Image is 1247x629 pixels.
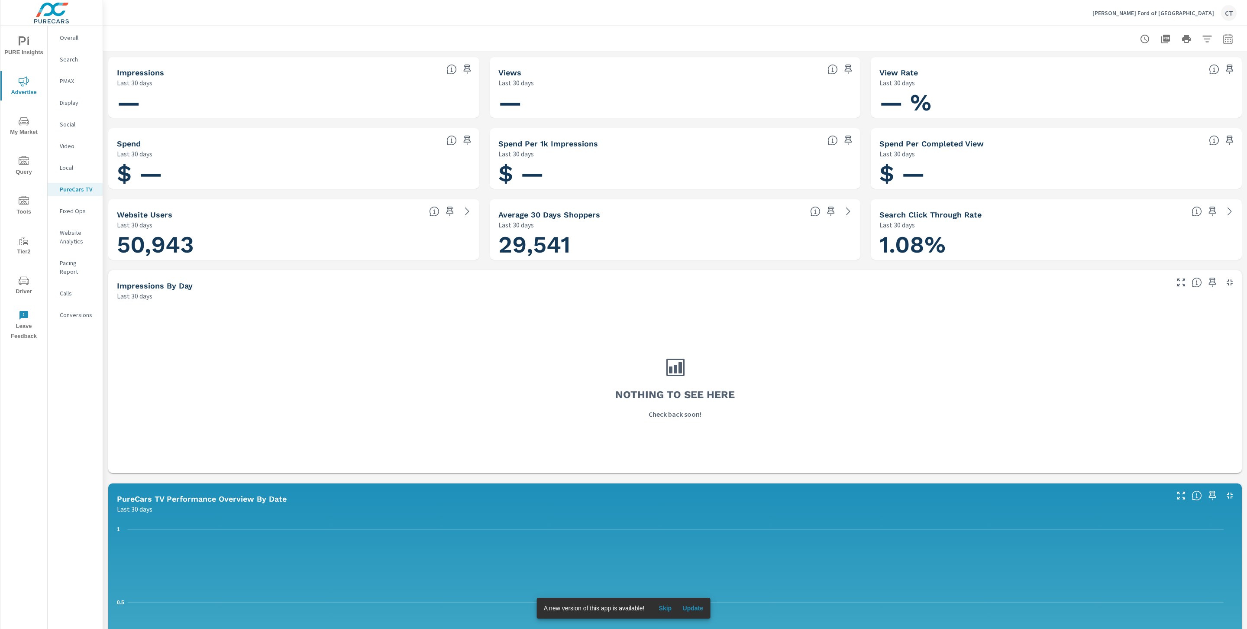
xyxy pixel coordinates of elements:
div: PureCars TV [48,183,103,196]
h1: 1.08% [879,230,1233,259]
span: Leave Feedback [3,310,45,341]
p: Last 30 days [498,149,534,159]
h5: Search Click Through Rate [879,210,982,219]
p: Last 30 days [498,78,534,88]
div: Search [48,53,103,66]
div: Overall [48,31,103,44]
span: Unique website visitors over the selected time period. [Source: Website Analytics] [429,206,439,217]
p: Check back soon! [649,409,701,419]
p: Social [60,120,96,129]
span: Understand PureCars TV performance data over time and see how metrics compare to each other over ... [1192,490,1202,501]
h3: Nothing to see here [615,387,735,402]
p: PMAX [60,77,96,85]
button: Update [679,601,707,615]
h1: $ — [117,159,471,188]
div: PMAX [48,75,103,88]
span: Tools [3,196,45,217]
a: See more details in report [841,204,855,218]
button: Skip [651,601,679,615]
span: Cost of your connected TV ad campaigns. [Source: This data is provided by the video advertising p... [446,135,457,146]
span: Save this to your personalized report [824,204,838,218]
h5: PureCars TV Performance Overview By Date [117,494,287,503]
span: Tier2 [3,236,45,257]
p: Website Analytics [60,228,96,246]
div: Pacing Report [48,256,103,278]
p: Search [60,55,96,64]
span: Driver [3,276,45,297]
p: Last 30 days [117,291,152,301]
h1: 50,943 [117,230,471,259]
p: Conversions [60,311,96,319]
h1: 29,541 [498,230,852,259]
h5: Spend Per 1k Impressions [498,139,598,148]
p: Calls [60,289,96,298]
h5: Impressions by Day [117,281,193,290]
span: Update [682,604,703,612]
span: The number of impressions, broken down by the day of the week they occurred. [1192,277,1202,288]
div: nav menu [0,26,47,345]
span: Save this to your personalized report [1205,204,1219,218]
p: Last 30 days [498,220,534,230]
button: Select Date Range [1219,30,1237,48]
span: Save this to your personalized report [841,133,855,147]
div: Local [48,161,103,174]
span: Save this to your personalized report [460,62,474,76]
span: Query [3,156,45,177]
div: Fixed Ops [48,204,103,217]
div: Calls [48,287,103,300]
button: Minimize Widget [1223,489,1237,503]
div: CT [1221,5,1237,21]
span: Save this to your personalized report [1205,276,1219,289]
a: See more details in report [1223,204,1237,218]
span: Percentage of users who viewed your campaigns who clicked through to your website. For example, i... [1192,206,1202,217]
h1: — [498,88,852,117]
h5: Spend Per Completed View [879,139,984,148]
p: Last 30 days [117,149,152,159]
text: 1 [117,526,120,532]
span: Number of times your connected TV ad was viewed completely by a user. [Source: This data is provi... [827,64,838,75]
h5: View Rate [879,68,918,77]
p: Fixed Ops [60,207,96,215]
span: Save this to your personalized report [1223,62,1237,76]
span: Total spend per 1,000 impressions. [Source: This data is provided by the video advertising platform] [1209,135,1219,146]
h1: $ — [498,159,852,188]
button: Print Report [1178,30,1195,48]
h5: Average 30 Days Shoppers [498,210,600,219]
span: PURE Insights [3,36,45,58]
span: A rolling 30 day total of daily Shoppers on the dealership website, averaged over the selected da... [810,206,821,217]
div: Display [48,96,103,109]
h5: Impressions [117,68,164,77]
span: Percentage of Impressions where the ad was viewed completely. “Impressions” divided by “Views”. [... [1209,64,1219,75]
button: Make Fullscreen [1174,276,1188,289]
span: Total spend per 1,000 impressions. [Source: This data is provided by the video advertising platform] [827,135,838,146]
p: PureCars TV [60,185,96,194]
p: Last 30 days [117,78,152,88]
span: Save this to your personalized report [443,204,457,218]
div: Video [48,139,103,152]
p: Overall [60,33,96,42]
p: Display [60,98,96,107]
div: Conversions [48,308,103,321]
h5: Views [498,68,521,77]
span: Save this to your personalized report [1205,489,1219,503]
span: Save this to your personalized report [1223,133,1237,147]
p: Last 30 days [117,220,152,230]
h1: — [117,88,471,117]
p: Last 30 days [117,504,152,514]
text: 0.5 [117,600,124,606]
div: Social [48,118,103,131]
h1: — % [879,88,1233,117]
p: Last 30 days [879,149,915,159]
p: Local [60,163,96,172]
p: [PERSON_NAME] Ford of [GEOGRAPHIC_DATA] [1092,9,1214,17]
h1: $ — [879,159,1233,188]
p: Last 30 days [879,78,915,88]
h5: Website Users [117,210,172,219]
button: Make Fullscreen [1174,489,1188,503]
span: Save this to your personalized report [460,133,474,147]
p: Pacing Report [60,259,96,276]
button: "Export Report to PDF" [1157,30,1174,48]
button: Minimize Widget [1223,276,1237,289]
div: Website Analytics [48,226,103,248]
a: See more details in report [460,204,474,218]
